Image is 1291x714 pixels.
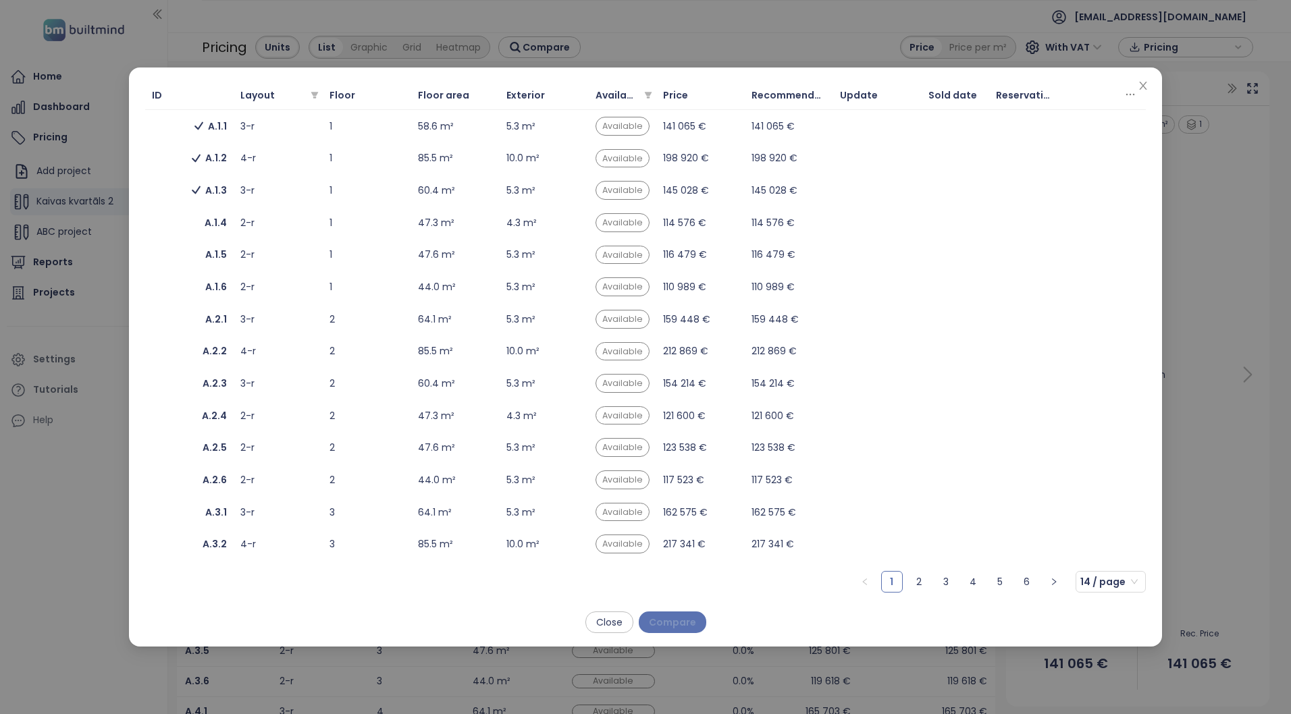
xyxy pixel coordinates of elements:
b: A.2.6 [203,472,227,487]
div: 3-r [240,312,315,327]
td: 3-r [234,367,322,400]
span: filter [644,91,652,99]
div: 2-r [240,440,315,455]
td: 110 989 € [656,271,745,303]
td: 58.6 m² [411,110,500,142]
div: Available [596,406,650,425]
td: 114 576 € [745,207,833,239]
td: 4-r [234,528,322,560]
td: 1 [323,174,411,207]
div: 4-r [240,344,315,358]
td: 3-r [234,110,322,142]
b: A.1.6 [205,279,227,294]
div: Available [596,534,650,553]
span: right [1050,578,1058,586]
div: Available [596,277,650,296]
td: 4.3 m² [500,400,588,432]
td: 2 [323,303,411,335]
div: Available [596,117,650,136]
td: 3-r [234,303,322,335]
button: Compare [639,611,706,633]
td: 154 214 € [656,367,745,400]
span: Floor area [418,88,469,102]
td: 85.5 m² [411,335,500,368]
span: Reservation date [996,88,1082,102]
td: 121 600 € [745,400,833,432]
li: Previous Page [854,571,876,593]
td: 5.3 m² [500,367,588,400]
b: A.2.2 [203,344,227,358]
td: 85.5 m² [411,528,500,560]
td: 2-r [234,464,322,496]
div: 3-r [240,119,315,134]
td: 123 538 € [745,431,833,464]
div: 3-r [240,183,315,198]
span: Layout [240,88,275,102]
div: 4-r [240,537,315,551]
div: Available [596,374,650,393]
div: 2-r [240,472,315,487]
td: 44.0 m² [411,464,500,496]
li: 5 [989,571,1011,593]
td: 10.0 m² [500,335,588,368]
div: Available [596,503,650,522]
td: 44.0 m² [411,271,500,303]
td: 154 214 € [745,367,833,400]
a: 6 [1017,572,1037,592]
b: A.1.4 [205,215,227,230]
td: 141 065 € [745,110,833,142]
td: 217 341 € [745,528,833,560]
td: 5.3 m² [500,431,588,464]
div: Page Size [1076,571,1146,593]
div: Available [596,470,650,489]
td: 60.4 m² [411,174,500,207]
td: 198 920 € [745,142,833,175]
a: 3 [936,572,956,592]
td: 162 575 € [745,496,833,528]
a: 1 [882,572,902,592]
td: 2 [323,464,411,496]
td: 4-r [234,335,322,368]
td: 2-r [234,400,322,432]
td: 5.3 m² [500,496,588,528]
a: 5 [990,572,1010,592]
td: 217 341 € [656,528,745,560]
td: 3 [323,496,411,528]
button: Close [585,611,633,633]
td: 10.0 m² [500,528,588,560]
td: 141 065 € [656,110,745,142]
td: 3 [323,528,411,560]
li: 3 [935,571,957,593]
td: 1 [323,142,411,175]
td: 117 523 € [745,464,833,496]
td: 116 479 € [656,239,745,271]
span: filter [308,85,321,105]
td: 64.1 m² [411,496,500,528]
b: A.1.2 [205,150,227,165]
div: Available [596,246,650,265]
td: 2 [323,335,411,368]
div: 3-r [240,376,315,391]
div: Available [596,342,650,361]
div: 2-r [240,247,315,262]
td: 121 600 € [656,400,745,432]
td: 2 [323,400,411,432]
td: 1 [323,271,411,303]
td: 10.0 m² [500,142,588,175]
li: 4 [962,571,984,593]
span: 14 / page [1080,572,1138,592]
td: 145 028 € [745,174,833,207]
td: 47.6 m² [411,431,500,464]
td: 85.5 m² [411,142,500,175]
td: 4.3 m² [500,207,588,239]
td: 159 448 € [745,303,833,335]
td: 5.3 m² [500,303,588,335]
div: Available [596,181,650,200]
button: left [854,571,876,593]
th: ID [145,81,234,110]
td: 110 989 € [745,271,833,303]
td: 198 920 € [656,142,745,175]
td: 47.6 m² [411,239,500,271]
td: 2-r [234,239,322,271]
div: 2-r [240,215,315,230]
